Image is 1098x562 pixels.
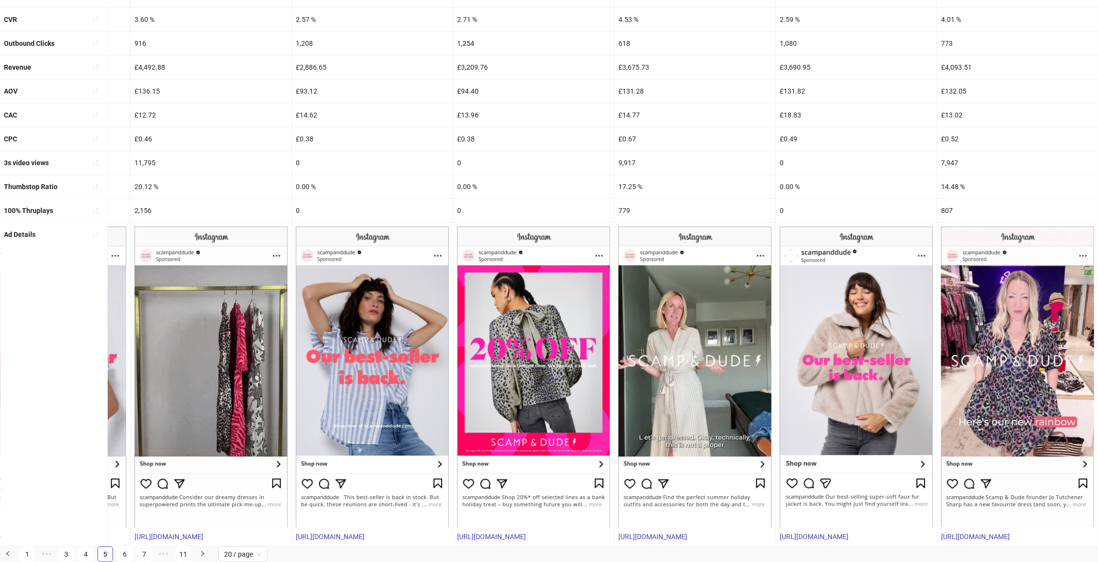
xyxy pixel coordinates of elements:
[615,79,775,103] div: £131.28
[937,8,1098,31] div: 4.01 %
[776,151,937,174] div: 0
[131,8,291,31] div: 3.60 %
[78,547,93,562] a: 4
[98,547,113,562] a: 5
[131,103,291,127] div: £12.72
[453,175,614,198] div: 0.00 %
[92,231,99,238] span: sort-ascending
[937,56,1098,79] div: £4,093.51
[618,227,771,527] img: Screenshot 120224984426620005
[39,546,55,562] li: Previous 5 Pages
[937,127,1098,151] div: £0.52
[453,127,614,151] div: £0.38
[131,175,291,198] div: 20.12 %
[296,227,449,527] img: Screenshot 120228619442590005
[292,79,453,103] div: £93.12
[4,63,31,71] b: Revenue
[4,159,49,167] b: 3s video views
[941,533,1010,541] a: [URL][DOMAIN_NAME]
[292,103,453,127] div: £14.62
[776,199,937,222] div: 0
[92,16,99,22] span: sort-ascending
[78,546,94,562] li: 4
[92,183,99,190] span: sort-ascending
[176,547,191,562] a: 11
[156,546,172,562] span: •••
[131,79,291,103] div: £136.15
[776,127,937,151] div: £0.49
[117,546,133,562] li: 6
[937,32,1098,55] div: 773
[618,533,687,541] a: [URL][DOMAIN_NAME]
[457,227,610,527] img: Screenshot 120223131480120005
[195,546,211,562] button: right
[4,87,18,95] b: AOV
[92,88,99,95] span: sort-ascending
[131,127,291,151] div: £0.46
[780,533,848,541] a: [URL][DOMAIN_NAME]
[776,32,937,55] div: 1,080
[131,56,291,79] div: £4,492.88
[776,8,937,31] div: 2.59 %
[131,32,291,55] div: 916
[4,16,17,23] b: CVR
[776,103,937,127] div: £18.83
[218,546,268,562] div: Page Size
[296,533,365,541] a: [URL][DOMAIN_NAME]
[776,175,937,198] div: 0.00 %
[453,103,614,127] div: £13.96
[156,546,172,562] li: Next 5 Pages
[92,159,99,166] span: sort-ascending
[457,533,526,541] a: [URL][DOMAIN_NAME]
[292,56,453,79] div: £2,886.65
[292,199,453,222] div: 0
[292,127,453,151] div: £0.38
[4,207,53,214] b: 100% Thruplays
[97,546,113,562] li: 5
[117,547,132,562] a: 6
[4,183,58,191] b: Thumbstop Ratio
[135,227,288,527] img: Screenshot 120229693361700005
[58,546,74,562] li: 3
[131,151,291,174] div: 11,795
[4,39,55,47] b: Outbound Clicks
[92,64,99,71] span: sort-ascending
[224,547,262,562] span: 20 / page
[200,551,206,557] span: right
[59,547,74,562] a: 3
[19,546,35,562] li: 1
[453,56,614,79] div: £3,209.76
[941,227,1094,527] img: Screenshot 120228282410650005
[937,175,1098,198] div: 14.48 %
[92,136,99,142] span: sort-ascending
[195,546,211,562] li: Next Page
[780,227,933,527] img: Screenshot 120233642340550005
[137,547,152,562] a: 7
[453,151,614,174] div: 0
[39,546,55,562] span: •••
[292,175,453,198] div: 0.00 %
[292,151,453,174] div: 0
[937,151,1098,174] div: 7,947
[135,533,203,541] a: [URL][DOMAIN_NAME]
[615,175,775,198] div: 17.25 %
[776,56,937,79] div: £3,690.95
[453,79,614,103] div: £94.40
[937,199,1098,222] div: 807
[292,8,453,31] div: 2.57 %
[453,8,614,31] div: 2.71 %
[615,8,775,31] div: 4.53 %
[453,199,614,222] div: 0
[5,551,11,557] span: left
[937,79,1098,103] div: £132.05
[92,207,99,214] span: sort-ascending
[776,79,937,103] div: £131.82
[92,39,99,46] span: sort-ascending
[615,32,775,55] div: 618
[175,546,191,562] li: 11
[4,231,36,238] b: Ad Details
[131,199,291,222] div: 2,156
[92,112,99,118] span: sort-ascending
[453,32,614,55] div: 1,254
[615,151,775,174] div: 9,917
